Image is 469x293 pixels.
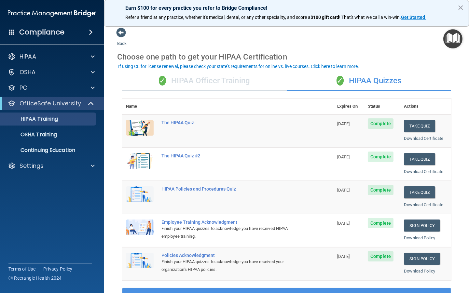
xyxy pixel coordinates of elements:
a: OSHA [8,68,95,76]
div: Policies Acknowledgment [161,253,301,258]
span: [DATE] [337,121,350,126]
th: Status [364,99,400,114]
h4: Compliance [19,28,64,37]
div: The HIPAA Quiz [161,120,301,125]
span: Complete [368,251,393,261]
p: HIPAA Training [4,116,58,122]
a: Privacy Policy [43,266,73,272]
a: Download Policy [404,235,435,240]
button: Take Quiz [404,120,435,132]
p: PCI [20,84,29,92]
span: Refer a friend at any practice, whether it's medical, dental, or any other speciality, and score a [125,15,310,20]
div: Finish your HIPAA quizzes to acknowledge you have received your organization’s HIPAA policies. [161,258,301,273]
span: Ⓒ Rectangle Health 2024 [8,275,62,281]
a: HIPAA [8,53,95,60]
p: Settings [20,162,44,170]
a: Get Started [401,15,426,20]
a: Terms of Use [8,266,35,272]
div: HIPAA Officer Training [122,71,287,91]
a: Download Certificate [404,169,443,174]
div: Choose one path to get your HIPAA Certification [117,47,456,66]
span: Complete [368,185,393,195]
span: Complete [368,152,393,162]
img: PMB logo [8,7,96,20]
button: If using CE for license renewal, please check your state's requirements for online vs. live cours... [117,63,360,70]
p: OfficeSafe University [20,100,81,107]
a: Settings [8,162,95,170]
strong: $100 gift card [310,15,339,20]
p: HIPAA [20,53,36,60]
span: ✓ [159,76,166,86]
div: Finish your HIPAA quizzes to acknowledge you have received HIPAA employee training. [161,225,301,240]
span: ✓ [337,76,344,86]
span: Complete [368,218,393,228]
span: [DATE] [337,254,350,259]
button: Take Quiz [404,186,435,198]
p: OSHA Training [4,131,57,138]
div: HIPAA Policies and Procedures Quiz [161,186,301,192]
div: HIPAA Quizzes [287,71,451,91]
p: Earn $100 for every practice you refer to Bridge Compliance! [125,5,448,11]
strong: Get Started [401,15,425,20]
a: OfficeSafe University [8,100,94,107]
button: Open Resource Center [443,29,462,48]
div: If using CE for license renewal, please check your state's requirements for online vs. live cours... [118,64,359,69]
a: Back [117,33,127,46]
a: PCI [8,84,95,92]
span: [DATE] [337,154,350,159]
p: Continuing Education [4,147,93,153]
a: Download Certificate [404,136,443,141]
span: ! That's what we call a win-win. [339,15,401,20]
p: OSHA [20,68,36,76]
span: [DATE] [337,188,350,193]
th: Name [122,99,158,114]
a: Sign Policy [404,220,440,232]
th: Expires On [333,99,364,114]
a: Download Policy [404,269,435,273]
button: Close [458,2,464,13]
a: Sign Policy [404,253,440,265]
button: Take Quiz [404,153,435,165]
div: Employee Training Acknowledgment [161,220,301,225]
span: Complete [368,118,393,129]
a: Download Certificate [404,202,443,207]
span: [DATE] [337,221,350,226]
th: Actions [400,99,451,114]
div: The HIPAA Quiz #2 [161,153,301,158]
